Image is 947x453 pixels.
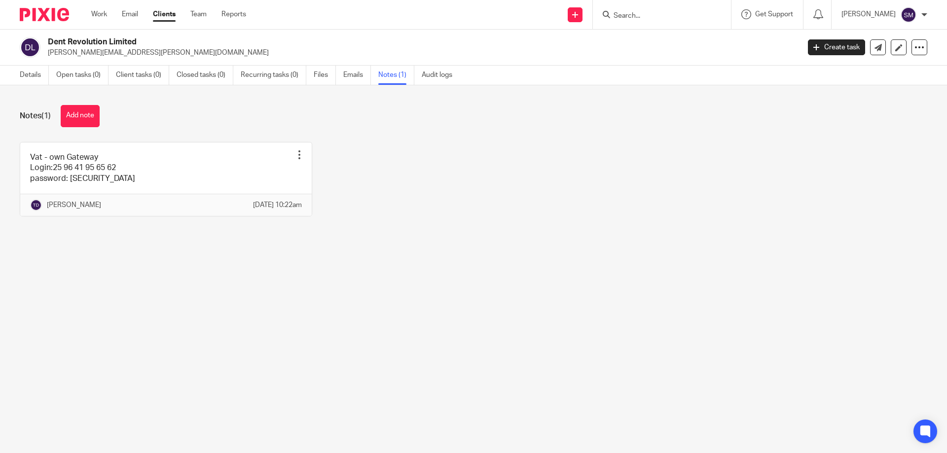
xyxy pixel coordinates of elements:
img: Pixie [20,8,69,21]
img: svg%3E [30,199,42,211]
a: Clients [153,9,176,19]
a: Files [314,66,336,85]
a: Email [122,9,138,19]
p: [PERSON_NAME] [841,9,896,19]
a: Work [91,9,107,19]
span: Get Support [755,11,793,18]
a: Details [20,66,49,85]
img: svg%3E [20,37,40,58]
a: Audit logs [422,66,460,85]
a: Notes (1) [378,66,414,85]
a: Closed tasks (0) [177,66,233,85]
a: Team [190,9,207,19]
input: Search [613,12,701,21]
span: (1) [41,112,51,120]
a: Recurring tasks (0) [241,66,306,85]
p: [PERSON_NAME] [47,200,101,210]
p: [DATE] 10:22am [253,200,302,210]
p: [PERSON_NAME][EMAIL_ADDRESS][PERSON_NAME][DOMAIN_NAME] [48,48,793,58]
h2: Dent Revolution Limited [48,37,644,47]
a: Create task [808,39,865,55]
a: Emails [343,66,371,85]
img: svg%3E [901,7,916,23]
a: Client tasks (0) [116,66,169,85]
button: Add note [61,105,100,127]
h1: Notes [20,111,51,121]
a: Reports [221,9,246,19]
a: Open tasks (0) [56,66,109,85]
